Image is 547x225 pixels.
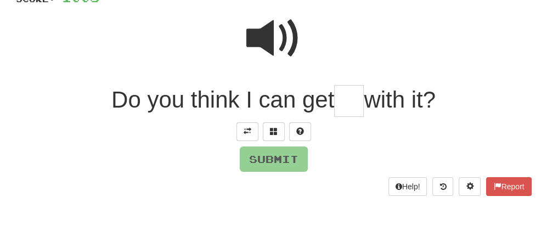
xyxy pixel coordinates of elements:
button: Report [486,177,531,196]
button: Switch sentence to multiple choice alt+p [263,122,285,141]
button: Round history (alt+y) [432,177,453,196]
button: Submit [240,147,308,172]
button: Single letter hint - you only get 1 per sentence and score half the points! alt+h [289,122,311,141]
span: with it? [364,87,436,113]
span: Do you think I can get [111,87,334,113]
button: Toggle translation (alt+t) [236,122,258,141]
button: Help! [388,177,427,196]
